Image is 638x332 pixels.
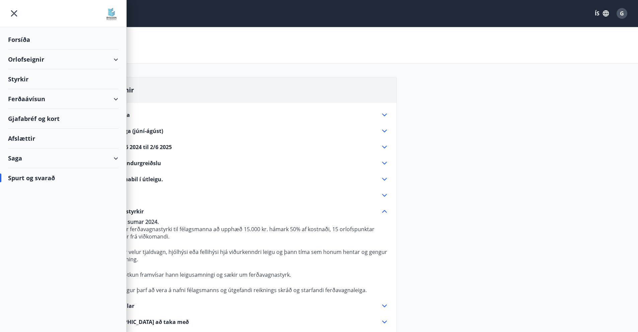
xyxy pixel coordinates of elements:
[94,286,388,294] p: Leigusamningur þarf að vera á nafni félagsmanns og útgefandi reiknings skráð og starfandi ferðava...
[591,7,613,19] button: ÍS
[94,225,388,240] p: Byggiðn veitir ferðavagnastyrki til félagsmanna að upphæð 15.000 kr. hámark 50% af kostnaði, 15 o...
[94,159,161,167] span: Reglur um endurgreiðslu
[8,50,118,69] div: Orlofseignir
[94,127,388,135] div: Sumarútleiga (júní-ágúst)
[94,143,388,151] div: Verð frá 10/6 2024 til 2/6 2025
[8,69,118,89] div: Styrkir
[8,109,118,129] div: Gjafabréf og kort
[94,302,388,310] div: Leiguskilmálar
[94,318,388,326] div: [DEMOGRAPHIC_DATA] að taka með
[94,176,163,183] span: Opnað á tímabil í útleigu.
[8,129,118,148] div: Afslættir
[94,191,388,199] div: Umgengni
[8,148,118,168] div: Saga
[94,215,388,294] div: Ferðavagnastyrkir
[620,10,624,17] span: G
[94,175,388,183] div: Opnað á tímabil í útleigu.
[94,127,163,135] span: Sumarútleiga (júní-ágúst)
[94,207,388,215] div: Ferðavagnastyrkir
[94,318,189,326] span: [DEMOGRAPHIC_DATA] að taka með
[94,159,388,167] div: Reglur um endurgreiðslu
[94,248,388,263] p: Félagsmaður velur tjaldvagn, hjólhýsi eða fellihýsi hjá viðurkenndri leigu og þann tíma sem honum...
[8,30,118,50] div: Forsíða
[94,111,388,119] div: Vetrarútleiga
[8,168,118,188] div: Spurt og svarað
[614,5,630,21] button: G
[94,271,388,278] p: Að lokinni notkun framvísar hann leigusamningi og sækir um ferðavagnastyrk.
[94,143,172,151] span: Verð frá 10/6 2024 til 2/6 2025
[8,7,20,19] button: menu
[105,7,118,21] img: union_logo
[8,89,118,109] div: Ferðaávísun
